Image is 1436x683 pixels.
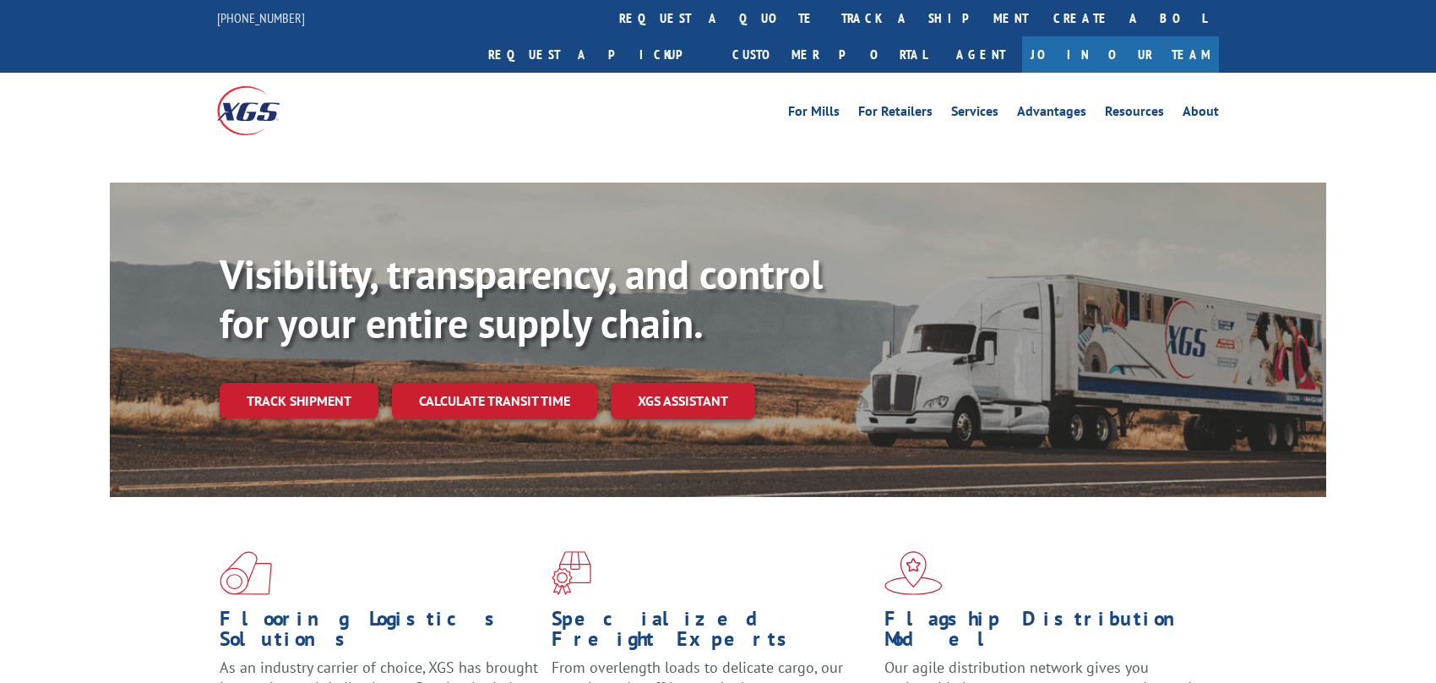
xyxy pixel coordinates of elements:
a: Advantages [1017,105,1086,123]
a: For Mills [788,105,840,123]
h1: Flagship Distribution Model [884,609,1204,658]
b: Visibility, transparency, and control for your entire supply chain. [220,248,823,349]
a: Customer Portal [720,36,939,73]
a: Services [951,105,998,123]
img: xgs-icon-focused-on-flooring-red [552,551,591,595]
a: Agent [939,36,1022,73]
h1: Flooring Logistics Solutions [220,609,539,658]
a: Resources [1105,105,1164,123]
a: About [1183,105,1219,123]
a: Calculate transit time [392,383,597,419]
a: Request a pickup [476,36,720,73]
a: Join Our Team [1022,36,1219,73]
img: xgs-icon-total-supply-chain-intelligence-red [220,551,272,595]
img: xgs-icon-flagship-distribution-model-red [884,551,943,595]
a: [PHONE_NUMBER] [217,9,305,26]
h1: Specialized Freight Experts [552,609,871,658]
a: XGS ASSISTANT [611,383,755,419]
a: Track shipment [220,383,378,418]
a: For Retailers [858,105,933,123]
